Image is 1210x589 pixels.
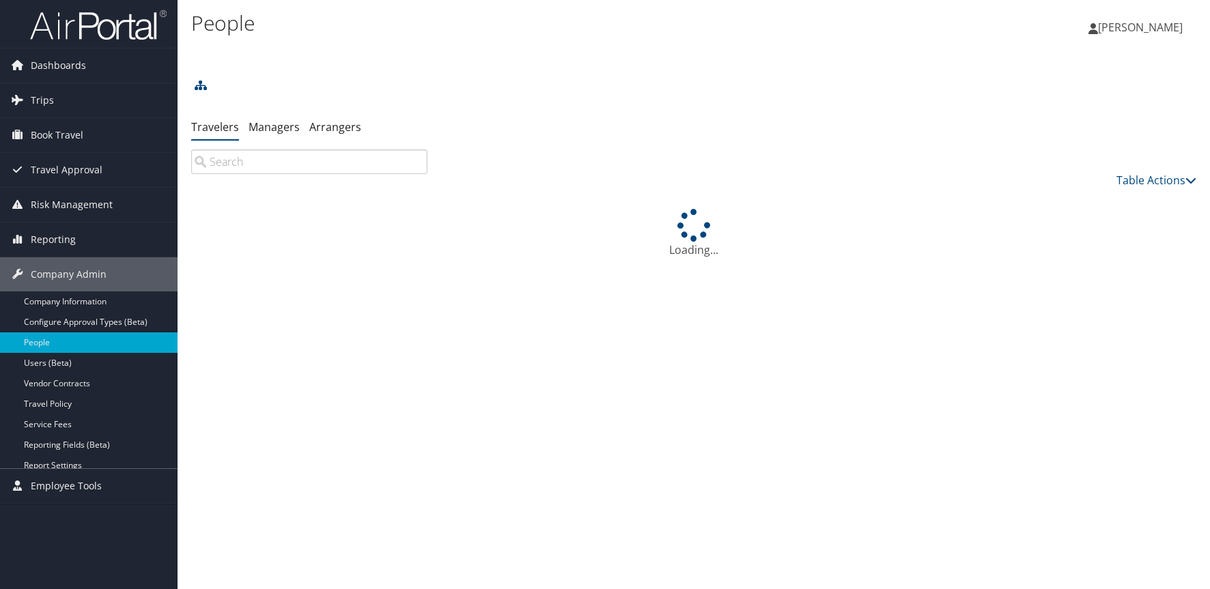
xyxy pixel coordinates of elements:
img: airportal-logo.png [30,9,167,41]
span: [PERSON_NAME] [1098,20,1183,35]
a: Travelers [191,119,239,134]
input: Search [191,149,427,174]
span: Reporting [31,222,76,257]
span: Risk Management [31,188,113,222]
h1: People [191,9,861,38]
span: Company Admin [31,257,107,291]
div: Loading... [191,209,1196,258]
a: Table Actions [1116,173,1196,188]
a: Arrangers [309,119,361,134]
span: Book Travel [31,118,83,152]
a: [PERSON_NAME] [1088,7,1196,48]
span: Dashboards [31,48,86,83]
a: Managers [249,119,300,134]
span: Travel Approval [31,153,102,187]
span: Employee Tools [31,469,102,503]
span: Trips [31,83,54,117]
